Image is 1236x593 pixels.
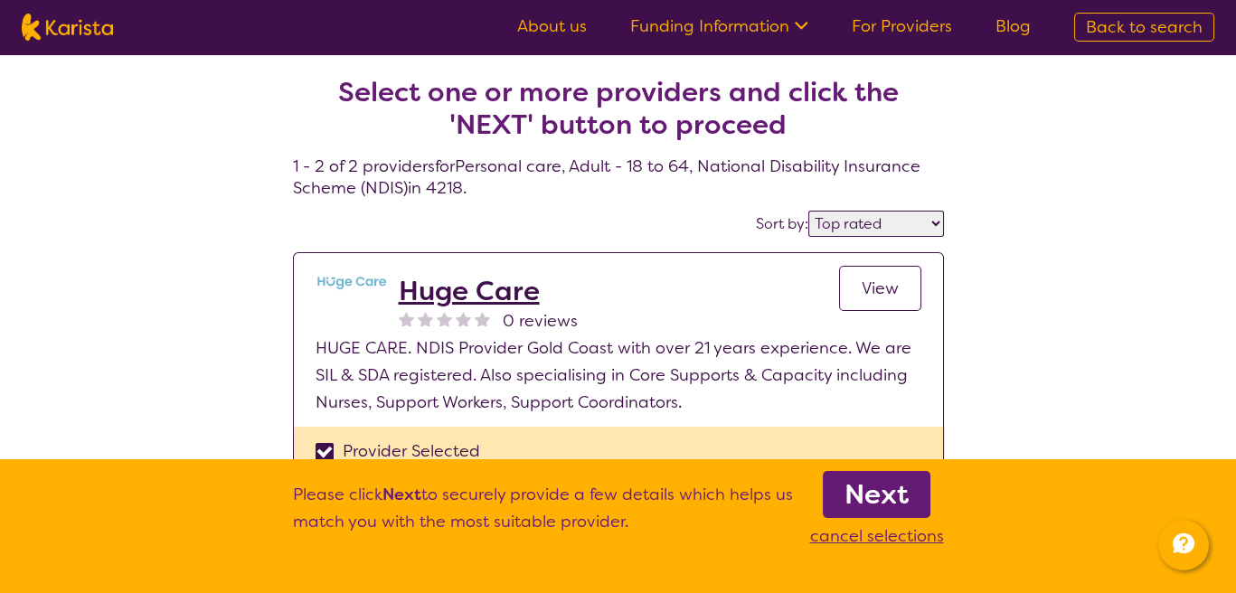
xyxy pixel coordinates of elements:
label: Sort by: [756,214,808,233]
span: 0 reviews [503,307,578,334]
a: Next [823,471,930,518]
a: For Providers [852,15,952,37]
a: Funding Information [630,15,808,37]
b: Next [382,484,421,505]
a: Huge Care [399,275,578,307]
span: View [862,278,899,299]
img: nonereviewstar [399,311,414,326]
img: nonereviewstar [475,311,490,326]
img: nonereviewstar [437,311,452,326]
a: View [839,266,921,311]
img: nonereviewstar [418,311,433,326]
button: Channel Menu [1158,520,1209,570]
a: Blog [995,15,1031,37]
img: nonereviewstar [456,311,471,326]
b: Next [844,476,909,513]
a: Back to search [1074,13,1214,42]
p: HUGE CARE. NDIS Provider Gold Coast with over 21 years experience. We are SIL & SDA registered. A... [316,334,921,416]
img: Karista logo [22,14,113,41]
span: Back to search [1086,16,1203,38]
img: qpdtjuftwexlinsi40qf.png [316,275,388,290]
a: About us [517,15,587,37]
h2: Select one or more providers and click the 'NEXT' button to proceed [315,76,922,141]
h4: 1 - 2 of 2 providers for Personal care , Adult - 18 to 64 , National Disability Insurance Scheme ... [293,33,944,199]
p: cancel selections [810,522,944,550]
p: Please click to securely provide a few details which helps us match you with the most suitable pr... [293,481,793,550]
